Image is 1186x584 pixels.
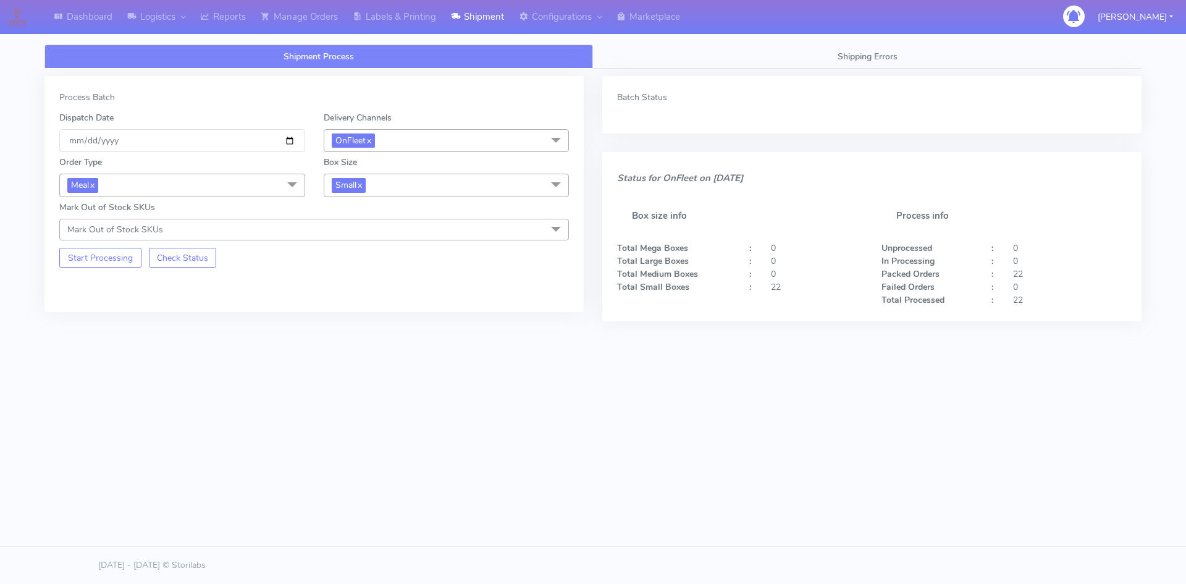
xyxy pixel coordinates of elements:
[1004,294,1136,307] div: 22
[762,281,872,294] div: 22
[1088,4,1182,30] button: [PERSON_NAME]
[991,268,993,280] strong: :
[1004,281,1136,294] div: 0
[991,255,993,267] strong: :
[762,268,872,281] div: 0
[1004,268,1136,281] div: 22
[991,281,993,293] strong: :
[881,281,935,293] strong: Failed Orders
[324,111,392,124] label: Delivery Channels
[332,178,366,192] span: Small
[324,156,357,169] label: Box Size
[749,268,751,280] strong: :
[366,133,371,146] a: x
[44,44,1142,69] ul: Tabs
[881,242,932,254] strong: Unprocessed
[59,156,102,169] label: Order Type
[149,248,217,268] button: Check Status
[617,281,689,293] strong: Total Small Boxes
[67,178,98,192] span: Meal
[881,268,940,280] strong: Packed Orders
[89,178,95,191] a: x
[59,91,569,104] div: Process Batch
[749,281,751,293] strong: :
[617,242,688,254] strong: Total Mega Boxes
[617,91,1127,104] div: Batch Status
[749,255,751,267] strong: :
[881,255,935,267] strong: In Processing
[881,294,944,306] strong: Total Processed
[881,196,1127,236] h5: Process info
[762,255,872,268] div: 0
[991,294,993,306] strong: :
[67,224,163,235] span: Mark Out of Stock SKUs
[1004,242,1136,255] div: 0
[356,178,362,191] a: x
[59,111,114,124] label: Dispatch Date
[59,201,155,214] label: Mark Out of Stock SKUs
[332,133,375,148] span: OnFleet
[617,172,743,184] i: Status for OnFleet on [DATE]
[617,196,863,236] h5: Box size info
[617,268,698,280] strong: Total Medium Boxes
[991,242,993,254] strong: :
[1004,255,1136,268] div: 0
[838,51,898,62] span: Shipping Errors
[284,51,354,62] span: Shipment Process
[762,242,872,255] div: 0
[749,242,751,254] strong: :
[59,248,141,268] button: Start Processing
[617,255,689,267] strong: Total Large Boxes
